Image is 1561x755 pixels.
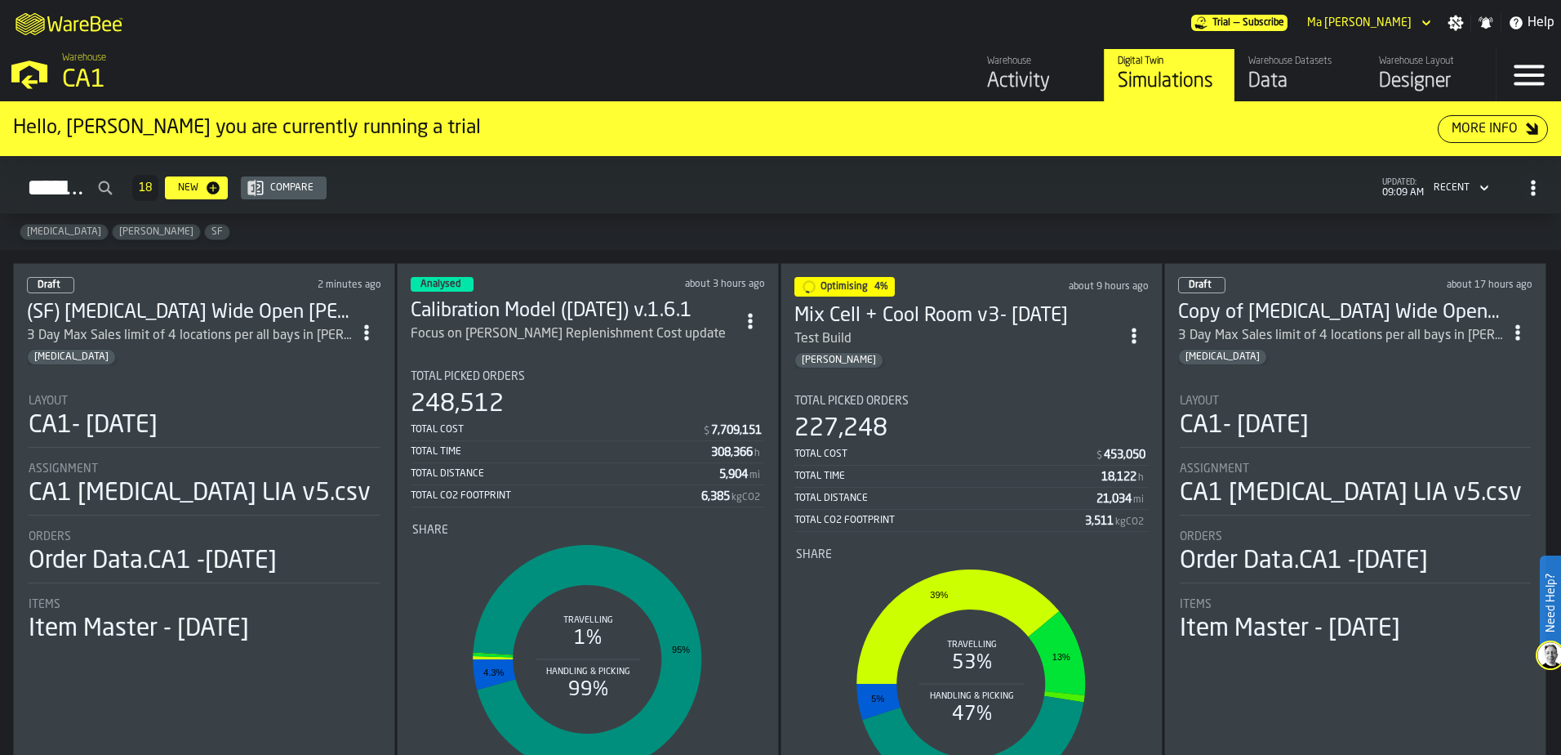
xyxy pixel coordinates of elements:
[1180,598,1531,644] div: stat-Items
[794,395,1149,408] div: Title
[29,530,71,543] span: Orders
[1178,300,1503,326] div: Copy of Enteral Wide Open EA-EC
[29,530,380,583] div: stat-Orders
[1178,277,1225,293] div: status-0 2
[1180,395,1531,408] div: Title
[411,446,711,458] div: Total Time
[794,493,1096,504] div: Total Distance
[27,326,352,346] div: 3 Day Max Sales limit of 4 locations per all bays in [PERSON_NAME]
[264,182,320,194] div: Compare
[1307,16,1412,29] div: DropdownMenuValue-Ma Arzelle Nocete
[754,448,760,459] span: h
[411,490,701,502] div: Total CO2 Footprint
[38,280,60,290] span: Draft
[1365,49,1496,101] a: link-to-/wh/i/76e2a128-1b54-4d66-80d4-05ae4c277723/designer
[874,282,888,292] span: 4%
[1180,395,1531,448] div: stat-Layout
[411,324,726,344] div: Focus on [PERSON_NAME] Replenishment Cost update
[794,515,1085,526] div: Total CO2 Footprint
[1180,598,1531,611] div: Title
[1212,17,1230,29] span: Trial
[795,355,883,366] span: Gregg
[411,424,702,436] div: Total Cost
[29,479,371,508] div: CA1 [MEDICAL_DATA] LIA v5.csv
[29,462,380,476] div: Title
[411,298,736,324] div: Calibration Model (Aug/25) v.1.6.1
[229,279,381,291] div: Updated: 10/1/2025, 9:07:54 AM Created: 10/1/2025, 9:07:41 AM
[29,395,380,408] div: Title
[1180,411,1309,440] div: CA1- [DATE]
[1379,69,1483,95] div: Designer
[1104,49,1234,101] a: link-to-/wh/i/76e2a128-1b54-4d66-80d4-05ae4c277723/simulations
[794,303,1119,329] h3: Mix Cell + Cool Room v3- [DATE]
[987,56,1091,67] div: Warehouse
[1096,493,1132,506] div: Stat Value
[1115,516,1144,528] span: kgCO2
[1096,450,1102,462] span: $
[411,370,765,383] div: Title
[1180,462,1531,476] div: Title
[27,300,352,326] h3: (SF) [MEDICAL_DATA] Wide Open [PERSON_NAME]
[794,303,1119,329] div: Mix Cell + Cool Room v3- 9.30.25
[732,492,760,503] span: kgCO2
[1180,479,1522,508] div: CA1 [MEDICAL_DATA] LIA v5.csv
[28,351,115,363] span: Enteral
[1180,547,1428,576] div: Order Data.CA1 -[DATE]
[621,279,766,290] div: Updated: 10/1/2025, 5:59:12 AM Created: 9/30/2025, 10:12:45 AM
[1248,56,1352,67] div: Warehouse Datasets
[1234,17,1239,29] span: —
[62,52,106,64] span: Warehouse
[1441,15,1470,31] label: button-toggle-Settings
[987,69,1091,95] div: Activity
[412,524,448,537] span: Share
[29,614,249,644] div: Item Master - [DATE]
[1179,351,1266,363] span: Enteral
[139,182,152,194] span: 18
[1427,178,1492,198] div: DropdownMenuValue-4
[1101,471,1136,484] div: Stat Value
[241,176,327,199] button: button-Compare
[796,548,1147,561] div: Title
[1471,15,1501,31] label: button-toggle-Notifications
[420,279,460,289] span: Analysed
[29,462,98,476] span: Assignment
[711,446,753,459] div: Stat Value
[1434,182,1470,194] div: DropdownMenuValue-4
[411,370,765,507] div: stat-Total Picked Orders
[1528,13,1554,33] span: Help
[1104,449,1145,462] div: Stat Value
[205,226,229,238] span: SF
[719,468,748,481] div: Stat Value
[1189,280,1212,290] span: Draft
[1178,326,1503,346] div: 3 Day Max Sales limit of 4 locations per all bays in EA-EC
[412,524,763,537] div: Title
[1180,530,1531,583] div: stat-Orders
[27,378,381,647] section: card-SimulationDashboardCard-draft
[1118,56,1221,67] div: Digital Twin
[794,329,852,349] div: Test Build
[1234,49,1365,101] a: link-to-/wh/i/76e2a128-1b54-4d66-80d4-05ae4c277723/data
[27,277,74,293] div: status-0 2
[29,530,380,543] div: Title
[1180,395,1219,408] span: Layout
[1180,530,1531,543] div: Title
[29,395,68,408] span: Layout
[1438,115,1548,143] button: button-More Info
[411,390,504,419] div: 248,512
[27,326,352,346] div: 3 Day Max Sales limit of 4 locations per all bays in EA-EC
[411,370,525,383] span: Total Picked Orders
[1178,300,1503,326] h3: Copy of [MEDICAL_DATA] Wide Open [PERSON_NAME]
[704,426,709,437] span: $
[1191,15,1287,31] a: link-to-/wh/i/76e2a128-1b54-4d66-80d4-05ae4c277723/pricing/
[1243,17,1284,29] span: Subscribe
[1180,598,1212,611] span: Items
[29,411,158,440] div: CA1- [DATE]
[29,598,380,644] div: stat-Items
[1379,56,1483,67] div: Warehouse Layout
[1541,557,1559,649] label: Need Help?
[1381,279,1532,291] div: Updated: 9/30/2025, 4:17:32 PM Created: 9/30/2025, 4:17:32 PM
